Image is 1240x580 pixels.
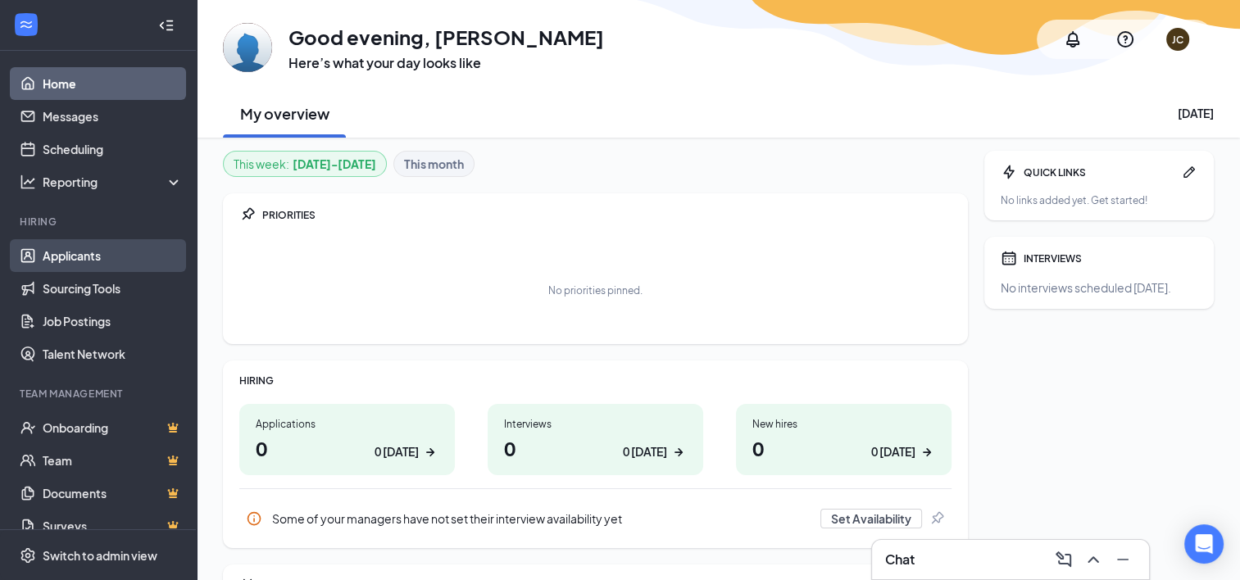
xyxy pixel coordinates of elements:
h2: My overview [240,103,329,124]
h3: Chat [885,551,915,569]
h1: Good evening, [PERSON_NAME] [288,23,604,51]
button: ChevronUp [1080,546,1106,573]
svg: ArrowRight [670,444,687,460]
a: Messages [43,100,183,133]
img: Jeannie Clark [223,23,272,72]
a: Applicants [43,239,183,272]
div: No priorities pinned. [548,283,643,297]
svg: ArrowRight [422,444,438,460]
button: Minimize [1110,546,1136,573]
svg: Pin [929,510,945,527]
a: New hires00 [DATE]ArrowRight [736,404,952,475]
h1: 0 [504,434,687,462]
div: This week : [234,155,376,173]
button: ComposeMessage [1051,546,1077,573]
div: Reporting [43,174,184,190]
div: Switch to admin view [43,547,157,564]
div: Interviews [504,417,687,431]
svg: QuestionInfo [1115,29,1135,49]
div: New hires [752,417,935,431]
div: 0 [DATE] [375,443,419,460]
div: Hiring [20,215,179,229]
h3: Here’s what your day looks like [288,54,604,72]
div: Some of your managers have not set their interview availability yet [239,502,952,535]
div: 0 [DATE] [623,443,667,460]
a: SurveysCrown [43,510,183,542]
svg: Pen [1181,164,1197,180]
div: No interviews scheduled [DATE]. [1001,279,1197,296]
div: 0 [DATE] [871,443,915,460]
div: HIRING [239,374,952,387]
a: Talent Network [43,338,183,370]
div: Team Management [20,387,179,401]
a: Applications00 [DATE]ArrowRight [239,404,455,475]
div: Applications [256,417,438,431]
svg: Calendar [1001,250,1017,266]
svg: Info [246,510,262,527]
svg: Settings [20,547,36,564]
div: [DATE] [1178,105,1214,121]
a: DocumentsCrown [43,477,183,510]
a: Home [43,67,183,100]
div: Some of your managers have not set their interview availability yet [272,510,811,527]
div: Open Intercom Messenger [1184,524,1224,564]
a: InfoSome of your managers have not set their interview availability yetSet AvailabilityPin [239,502,952,535]
div: PRIORITIES [262,208,952,222]
div: No links added yet. Get started! [1001,193,1197,207]
a: Interviews00 [DATE]ArrowRight [488,404,703,475]
svg: Collapse [158,17,175,34]
svg: ChevronUp [1083,550,1103,569]
a: Scheduling [43,133,183,165]
svg: Analysis [20,174,36,190]
a: Sourcing Tools [43,272,183,305]
a: Job Postings [43,305,183,338]
svg: ComposeMessage [1054,550,1074,569]
svg: Bolt [1001,164,1017,180]
svg: Pin [239,206,256,223]
div: QUICK LINKS [1024,165,1174,179]
a: TeamCrown [43,444,183,477]
div: JC [1172,33,1183,47]
b: [DATE] - [DATE] [293,155,376,173]
b: This month [404,155,464,173]
div: INTERVIEWS [1024,251,1197,265]
h1: 0 [752,434,935,462]
svg: Notifications [1063,29,1083,49]
a: OnboardingCrown [43,411,183,444]
svg: ArrowRight [919,444,935,460]
button: Set Availability [820,509,922,528]
svg: WorkstreamLogo [18,16,34,33]
h1: 0 [256,434,438,462]
svg: Minimize [1113,550,1133,569]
